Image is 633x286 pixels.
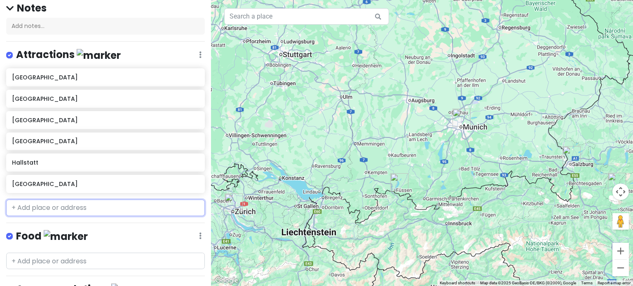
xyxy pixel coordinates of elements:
input: Search a place [224,8,389,25]
div: Neuschwanstein Castle [390,173,408,191]
img: marker [77,49,121,62]
h4: Notes [6,2,205,14]
h6: Hallstatt [12,159,199,166]
input: + Add place or address [6,200,205,216]
h4: Attractions [16,48,121,62]
img: Google [213,275,240,286]
h6: [GEOGRAPHIC_DATA] [12,116,199,124]
span: Map data ©2025 GeoBasis-DE/BKG (©2009), Google [480,281,576,285]
input: + Add place or address [6,253,205,269]
h6: [GEOGRAPHIC_DATA] [12,180,199,188]
a: Report a map error [598,281,631,285]
div: Zürich [225,193,243,212]
button: Map camera controls [612,184,629,200]
h6: [GEOGRAPHIC_DATA] [12,74,199,81]
h6: [GEOGRAPHIC_DATA] [12,95,199,102]
div: Munich [452,109,471,127]
a: Open this area in Google Maps (opens a new window) [213,275,240,286]
button: Zoom in [612,243,629,259]
img: marker [44,230,88,243]
button: Zoom out [612,260,629,276]
h6: [GEOGRAPHIC_DATA] [12,137,199,145]
div: Hallstatt [608,173,626,191]
div: Salzburg [563,146,581,164]
a: Terms (opens in new tab) [581,281,593,285]
h4: Food [16,230,88,243]
button: Drag Pegman onto the map to open Street View [612,213,629,230]
button: Keyboard shortcuts [440,280,475,286]
div: Add notes... [6,18,205,35]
